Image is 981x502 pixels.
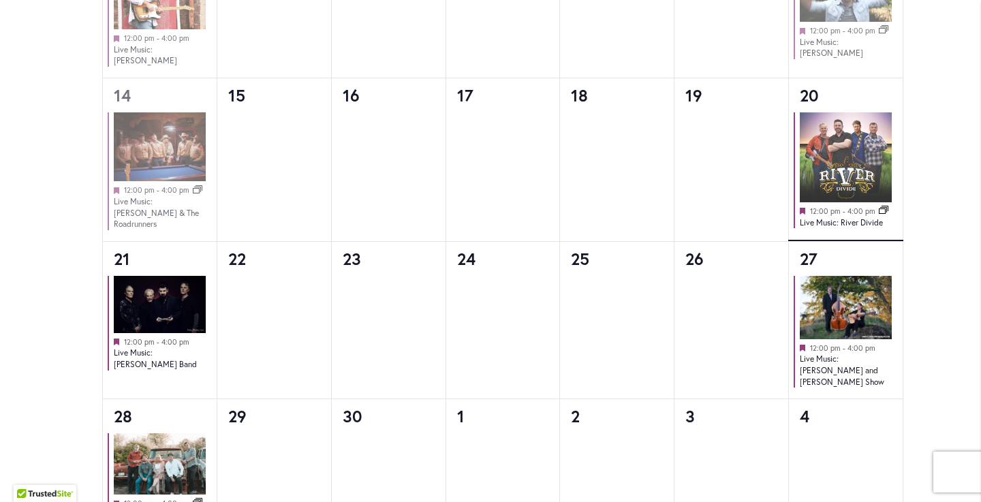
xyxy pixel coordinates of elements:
[571,405,580,427] time: 2
[685,84,702,106] time: 19
[800,37,863,59] a: Live Music: [PERSON_NAME]
[161,337,189,347] time: 4:00 pm
[810,206,841,216] time: 12:00 pm
[114,35,119,42] em: Featured
[124,337,155,347] time: 12:00 pm
[800,345,805,351] em: Featured
[685,248,704,270] time: 26
[114,248,130,270] a: 21
[685,405,695,427] time: 3
[343,84,360,106] time: 16
[114,196,199,230] a: Live Music: [PERSON_NAME] & The Roadrunners
[457,84,473,106] time: 17
[810,26,841,35] time: 12:00 pm
[847,206,875,216] time: 4:00 pm
[161,186,189,195] time: 4:00 pm
[10,454,48,492] iframe: Launch Accessibility Center
[800,84,819,106] a: 20
[847,26,875,35] time: 4:00 pm
[457,405,465,427] time: 1
[114,44,177,67] a: Live Music: [PERSON_NAME]
[228,248,246,270] time: 22
[114,276,206,333] img: Live Music: Hank Shreve Band
[157,337,159,347] span: -
[343,248,361,270] time: 23
[114,112,206,181] img: Live Music: Olivia Harms and the Roadrunners
[114,405,132,427] a: 28
[800,112,892,202] img: Live Music: River Divide
[114,84,131,106] a: 14
[843,343,845,353] span: -
[457,248,476,270] time: 24
[843,26,845,35] span: -
[800,217,883,228] a: Live Music: River Divide
[843,206,845,216] span: -
[847,343,875,353] time: 4:00 pm
[343,405,362,427] time: 30
[161,33,189,43] time: 4:00 pm
[800,28,805,35] em: Featured
[114,347,197,370] a: Live Music: [PERSON_NAME] Band
[571,84,588,106] time: 18
[810,343,841,353] time: 12:00 pm
[124,33,155,43] time: 12:00 pm
[228,84,245,106] time: 15
[157,186,159,195] span: -
[114,187,119,194] em: Featured
[114,339,119,345] em: Featured
[800,276,892,339] img: MUSIC: STEVEANDMARGOT.COM
[571,248,589,270] time: 25
[124,186,155,195] time: 12:00 pm
[228,405,247,427] time: 29
[800,354,884,387] a: Live Music: [PERSON_NAME] and [PERSON_NAME] Show
[800,405,809,427] time: 4
[800,248,817,270] a: 27
[157,33,159,43] span: -
[114,433,206,495] img: Live Music: Katrina Elizabeth – Rustic Valley
[800,208,805,215] em: Featured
